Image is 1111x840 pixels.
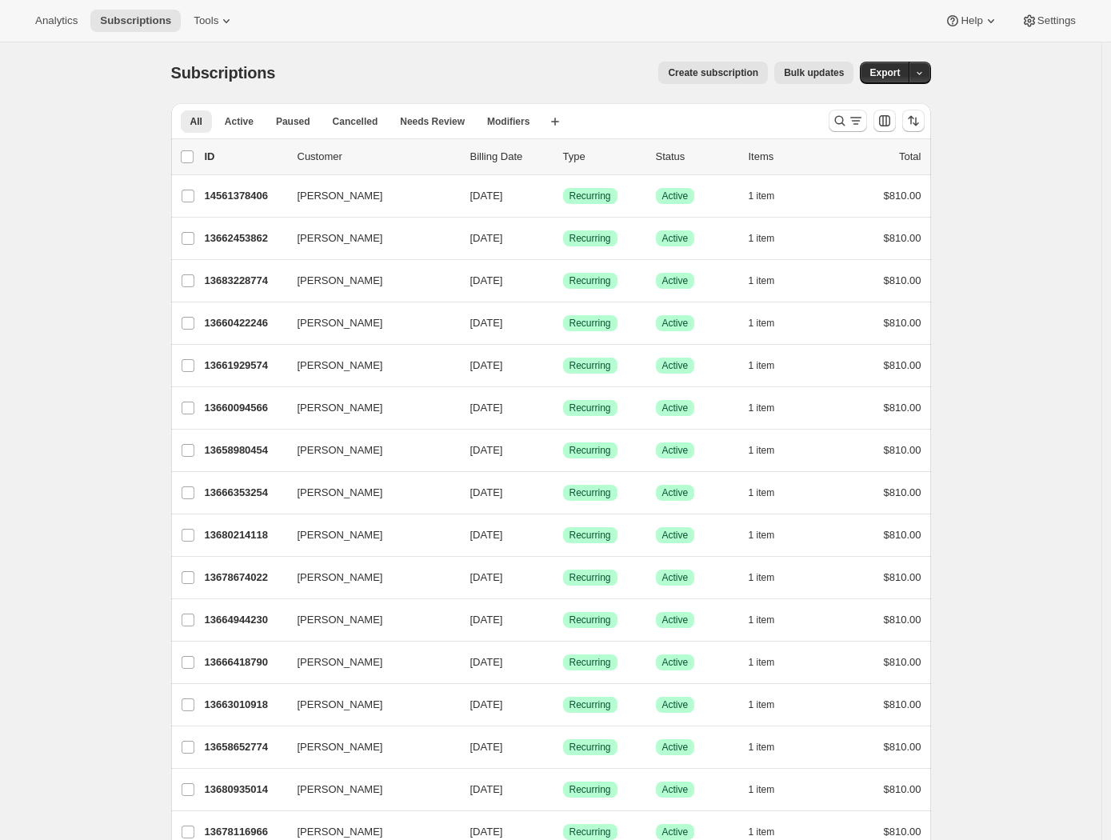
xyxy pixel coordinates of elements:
[749,826,775,838] span: 1 item
[298,230,383,246] span: [PERSON_NAME]
[784,66,844,79] span: Bulk updates
[749,232,775,245] span: 1 item
[749,190,775,202] span: 1 item
[749,783,775,796] span: 1 item
[749,571,775,584] span: 1 item
[569,826,611,838] span: Recurring
[749,274,775,287] span: 1 item
[205,400,285,416] p: 13660094566
[884,232,921,244] span: $810.00
[100,14,171,27] span: Subscriptions
[542,110,568,133] button: Create new view
[563,149,643,165] div: Type
[749,312,793,334] button: 1 item
[749,529,775,542] span: 1 item
[884,486,921,498] span: $810.00
[205,358,285,374] p: 13661929574
[225,115,254,128] span: Active
[205,570,285,586] p: 13678674022
[205,442,285,458] p: 13658980454
[205,739,285,755] p: 13658652774
[749,482,793,504] button: 1 item
[884,444,921,456] span: $810.00
[288,692,448,718] button: [PERSON_NAME]
[288,522,448,548] button: [PERSON_NAME]
[749,778,793,801] button: 1 item
[298,400,383,416] span: [PERSON_NAME]
[749,227,793,250] button: 1 item
[662,190,689,202] span: Active
[569,359,611,372] span: Recurring
[205,612,285,628] p: 13664944230
[749,444,775,457] span: 1 item
[569,232,611,245] span: Recurring
[298,188,383,204] span: [PERSON_NAME]
[470,826,503,838] span: [DATE]
[569,274,611,287] span: Recurring
[190,115,202,128] span: All
[298,654,383,670] span: [PERSON_NAME]
[205,778,921,801] div: 13680935014[PERSON_NAME][DATE]SuccessRecurringSuccessActive1 item$810.00
[298,782,383,798] span: [PERSON_NAME]
[569,190,611,202] span: Recurring
[902,110,925,132] button: Sort the results
[749,524,793,546] button: 1 item
[205,654,285,670] p: 13666418790
[470,149,550,165] p: Billing Date
[860,62,909,84] button: Export
[470,232,503,244] span: [DATE]
[205,230,285,246] p: 13662453862
[662,232,689,245] span: Active
[884,826,921,838] span: $810.00
[749,402,775,414] span: 1 item
[749,614,775,626] span: 1 item
[205,485,285,501] p: 13666353254
[662,698,689,711] span: Active
[749,354,793,377] button: 1 item
[470,359,503,371] span: [DATE]
[668,66,758,79] span: Create subscription
[884,274,921,286] span: $810.00
[288,607,448,633] button: [PERSON_NAME]
[470,698,503,710] span: [DATE]
[884,656,921,668] span: $810.00
[569,741,611,754] span: Recurring
[298,697,383,713] span: [PERSON_NAME]
[288,226,448,251] button: [PERSON_NAME]
[935,10,1008,32] button: Help
[205,149,285,165] p: ID
[288,395,448,421] button: [PERSON_NAME]
[749,609,793,631] button: 1 item
[26,10,87,32] button: Analytics
[470,783,503,795] span: [DATE]
[288,565,448,590] button: [PERSON_NAME]
[298,612,383,628] span: [PERSON_NAME]
[470,190,503,202] span: [DATE]
[749,736,793,758] button: 1 item
[884,741,921,753] span: $810.00
[569,783,611,796] span: Recurring
[569,402,611,414] span: Recurring
[470,444,503,456] span: [DATE]
[470,486,503,498] span: [DATE]
[298,358,383,374] span: [PERSON_NAME]
[662,359,689,372] span: Active
[749,270,793,292] button: 1 item
[333,115,378,128] span: Cancelled
[205,566,921,589] div: 13678674022[PERSON_NAME][DATE]SuccessRecurringSuccessActive1 item$810.00
[205,354,921,377] div: 13661929574[PERSON_NAME][DATE]SuccessRecurringSuccessActive1 item$810.00
[288,480,448,506] button: [PERSON_NAME]
[205,439,921,462] div: 13658980454[PERSON_NAME][DATE]SuccessRecurringSuccessActive1 item$810.00
[656,149,736,165] p: Status
[298,442,383,458] span: [PERSON_NAME]
[749,397,793,419] button: 1 item
[470,317,503,329] span: [DATE]
[205,527,285,543] p: 13680214118
[205,697,285,713] p: 13663010918
[749,651,793,674] button: 1 item
[873,110,896,132] button: Customize table column order and visibility
[470,741,503,753] span: [DATE]
[205,273,285,289] p: 13683228774
[884,190,921,202] span: $810.00
[487,115,530,128] span: Modifiers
